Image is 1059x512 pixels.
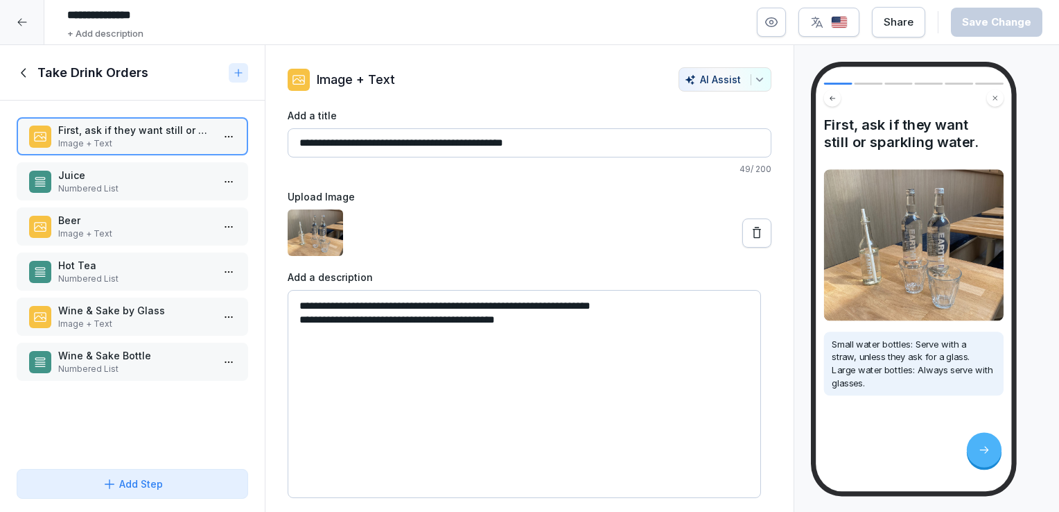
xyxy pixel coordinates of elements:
h1: Take Drink Orders [37,65,148,81]
div: Wine & Sake BottleNumbered List [17,343,248,381]
p: Numbered List [58,182,212,195]
p: Wine & Sake by Glass [58,303,212,318]
p: + Add description [67,27,143,41]
p: Beer [58,213,212,228]
p: Numbered List [58,363,212,375]
p: Numbered List [58,273,212,285]
button: Share [872,7,925,37]
div: Add Step [103,477,163,491]
div: AI Assist [685,74,765,85]
p: 49 / 200 [288,163,771,176]
p: Image + Text [317,70,395,89]
div: JuiceNumbered List [17,162,248,200]
img: la53354mdnxt69vc5junsof4.png [288,210,343,256]
div: BeerImage + Text [17,207,248,246]
label: Upload Image [288,189,771,204]
p: Hot Tea [58,258,212,273]
button: Add Step [17,469,248,499]
button: Save Change [951,8,1042,37]
div: Wine & Sake by GlassImage + Text [17,298,248,336]
div: Share [884,15,913,30]
img: us.svg [831,16,848,29]
div: Save Change [962,15,1031,30]
p: Image + Text [58,228,212,240]
p: Juice [58,168,212,182]
p: First, ask if they want still or sparkling water. [58,123,212,137]
label: Add a description [288,270,771,284]
button: AI Assist [679,67,771,92]
img: Image and Text preview image [824,169,1004,321]
label: Add a title [288,108,771,123]
p: Small water bottles: Serve with a straw, unless they ask for a glass. Large water bottles: Always... [832,338,995,390]
div: Hot TeaNumbered List [17,253,248,291]
p: Image + Text [58,318,212,330]
p: Image + Text [58,137,212,150]
div: First, ask if they want still or sparkling water.Image + Text [17,117,248,155]
p: Wine & Sake Bottle [58,348,212,363]
h4: First, ask if they want still or sparkling water. [824,117,1004,151]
